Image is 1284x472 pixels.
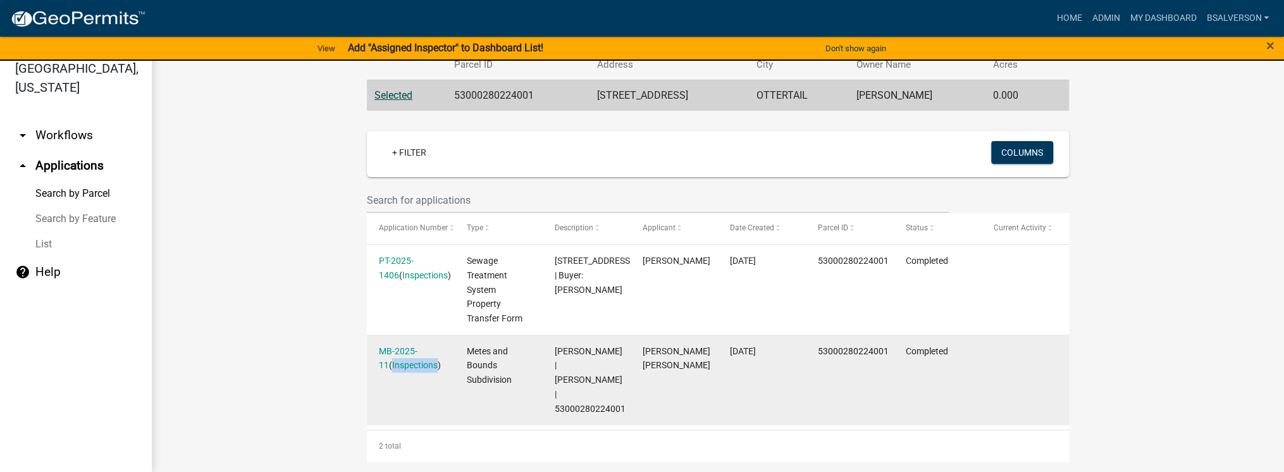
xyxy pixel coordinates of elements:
span: Completed [906,256,948,266]
td: 53000280224001 [447,80,589,111]
a: View [312,38,340,59]
th: Acres [985,50,1046,80]
th: Address [589,50,748,80]
a: My Dashboard [1125,6,1201,30]
td: [STREET_ADDRESS] [589,80,748,111]
th: City [749,50,849,80]
a: Home [1051,6,1087,30]
datatable-header-cell: Status [894,213,982,244]
span: Completed [906,346,948,356]
span: Emma Swenson | LYLE KAWLEWSKI | 53000280224001 [555,346,626,414]
datatable-header-cell: Description [543,213,631,244]
datatable-header-cell: Type [455,213,543,244]
span: Date Created [730,223,774,232]
a: Admin [1087,6,1125,30]
th: Parcel ID [447,50,589,80]
datatable-header-cell: Current Activity [981,213,1069,244]
span: 06/13/2025 [730,256,756,266]
a: Inspections [402,270,448,280]
a: PT-2025-1406 [379,256,414,280]
datatable-header-cell: Date Created [718,213,806,244]
td: 0.000 [985,80,1046,111]
i: arrow_drop_up [15,158,30,173]
th: Owner Name [848,50,985,80]
td: [PERSON_NAME] [848,80,985,111]
a: MB-2025-11 [379,346,417,371]
a: BSALVERSON [1201,6,1274,30]
button: Columns [991,141,1053,164]
span: Current Activity [993,223,1046,232]
div: ( ) [379,254,442,283]
span: × [1266,37,1275,54]
a: + Filter [382,141,436,164]
a: Selected [374,89,412,101]
div: 2 total [367,430,1069,462]
span: Metes and Bounds Subdivision [467,346,512,385]
span: 35447 430TH AVE | Buyer: Micah Derkacht [555,256,633,295]
span: Status [906,223,928,232]
span: Type [467,223,483,232]
span: Micah Timothy Derkacht [642,346,710,371]
button: Don't show again [820,38,891,59]
span: Sewage Treatment System Property Transfer Form [467,256,522,323]
button: Close [1266,38,1275,53]
i: help [15,264,30,280]
span: Parcel ID [818,223,848,232]
td: OTTERTAIL [749,80,849,111]
span: 06/02/2025 [730,346,756,356]
span: 53000280224001 [818,346,889,356]
span: Applicant [642,223,675,232]
input: Search for applications [367,187,949,213]
span: Application Number [379,223,448,232]
i: arrow_drop_down [15,128,30,143]
div: ( ) [379,344,442,373]
datatable-header-cell: Applicant [630,213,718,244]
span: Description [555,223,593,232]
datatable-header-cell: Parcel ID [806,213,894,244]
a: Inspections [392,360,438,370]
span: 53000280224001 [818,256,889,266]
datatable-header-cell: Application Number [367,213,455,244]
span: Stacy Dukowitz [642,256,710,266]
strong: Add "Assigned Inspector" to Dashboard List! [348,42,543,54]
